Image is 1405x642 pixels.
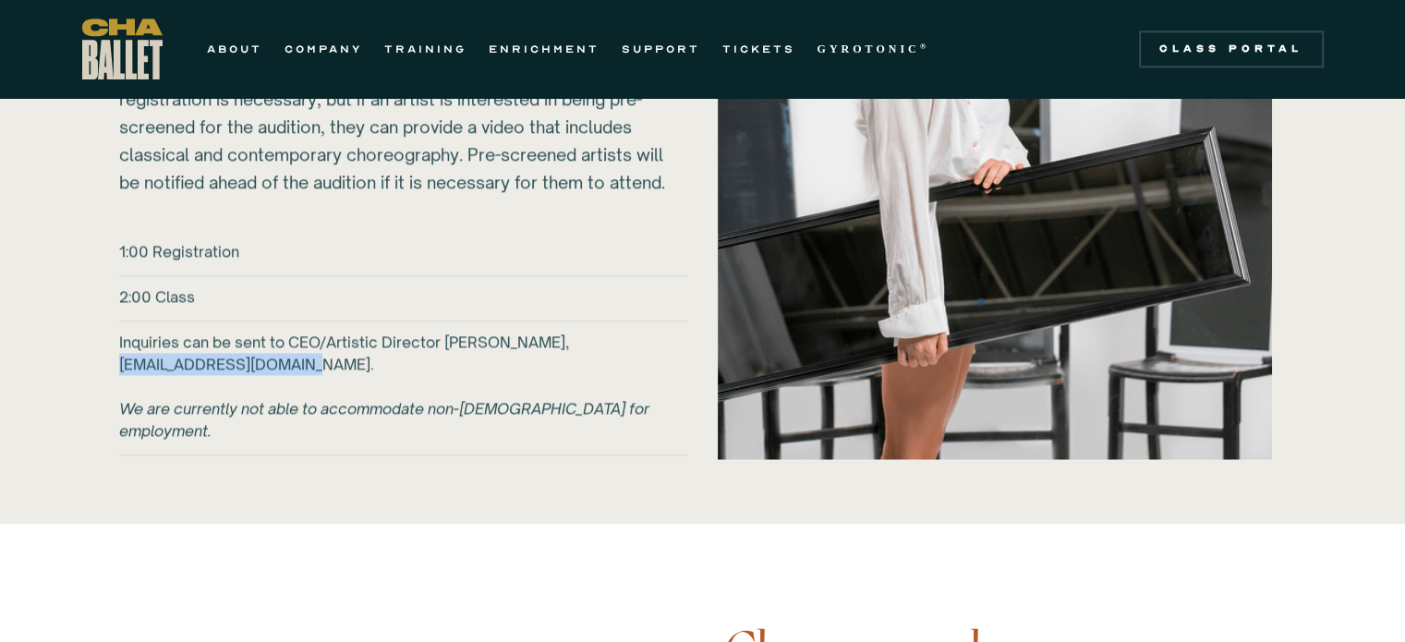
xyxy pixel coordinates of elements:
[818,42,920,55] strong: GYROTONIC
[82,18,163,79] a: home
[622,38,700,60] a: SUPPORT
[119,240,239,262] h6: 1:00 Registration
[384,38,466,60] a: TRAINING
[920,42,930,51] sup: ®
[489,38,600,60] a: ENRICHMENT
[722,38,795,60] a: TICKETS
[119,399,649,440] em: We are currently not able to accommodate non-[DEMOGRAPHIC_DATA] for employment.
[119,331,688,442] h6: Inquiries can be sent to CEO/Artistic Director [PERSON_NAME], [EMAIL_ADDRESS][DOMAIN_NAME].
[285,38,362,60] a: COMPANY
[818,38,930,60] a: GYROTONIC®
[119,285,195,308] h6: 2:00 Class
[1139,30,1324,67] a: Class Portal
[1150,42,1313,56] div: Class Portal
[207,38,262,60] a: ABOUT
